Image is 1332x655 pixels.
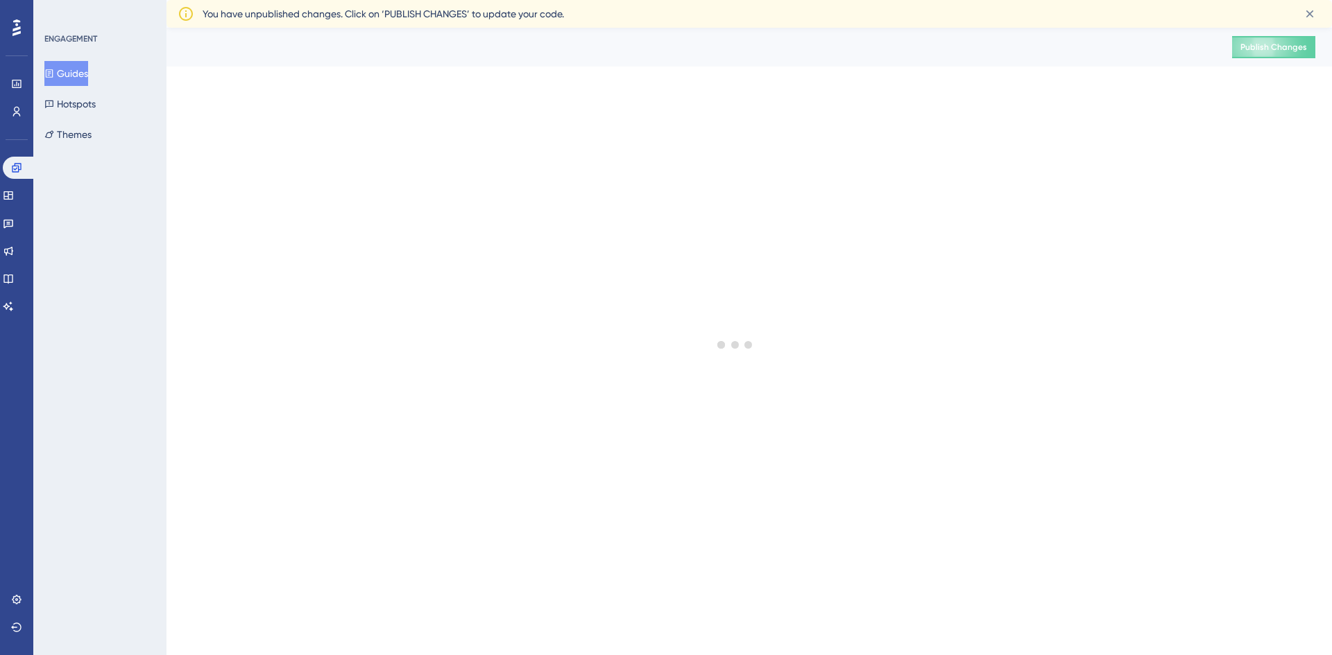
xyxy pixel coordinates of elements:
button: Hotspots [44,91,96,116]
div: ENGAGEMENT [44,33,97,44]
button: Guides [44,61,88,86]
button: Publish Changes [1232,36,1315,58]
span: Publish Changes [1240,42,1307,53]
span: You have unpublished changes. Click on ‘PUBLISH CHANGES’ to update your code. [203,6,564,22]
button: Themes [44,122,92,147]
